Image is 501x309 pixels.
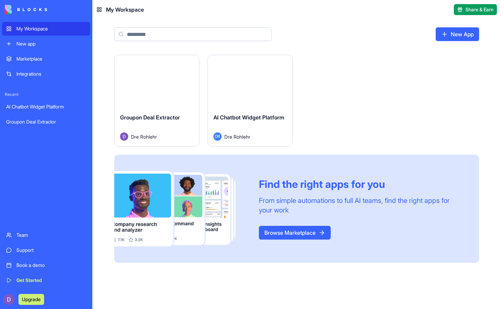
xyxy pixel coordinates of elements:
[454,4,497,15] button: Share & Earn
[5,5,47,14] img: logo
[2,258,90,272] a: Book a demo
[16,262,86,269] div: Book a demo
[2,92,90,97] span: Recent
[2,273,90,287] a: Get Started
[120,114,180,121] span: Groupon Deal Extractor
[2,100,90,114] a: AI Chatbot Widget Platform
[213,114,284,121] span: AI Chatbot Widget Platform
[16,70,86,77] div: Integrations
[16,277,86,284] div: Get Started
[120,132,128,141] img: Avatar
[2,115,90,129] a: Groupon Deal Extractor
[2,37,90,51] a: New app
[2,52,90,66] a: Marketplace
[16,40,86,47] div: New app
[2,22,90,36] a: My Workspace
[16,232,86,239] div: Team
[2,67,90,81] a: Integrations
[208,55,293,146] a: AI Chatbot Widget PlatformDRDre Rohlehr
[259,178,463,190] div: Find the right apps for you
[465,6,493,13] span: Share & Earn
[6,118,86,125] div: Groupon Deal Extractor
[2,228,90,242] a: Team
[3,294,14,305] img: ACg8ocKc1Jd6EM1L-zcA2IynxEDHzbPuiplT94mn7_P45bTDdJSETQ=s96-c
[18,294,44,305] button: Upgrade
[2,243,90,257] a: Support
[16,25,86,32] div: My Workspace
[16,55,86,62] div: Marketplace
[436,27,479,41] a: New App
[114,171,248,246] img: Frame_181_egmpey.png
[259,226,331,240] a: Browse Marketplace
[106,5,144,14] span: My Workspace
[213,132,222,141] span: DR
[6,103,86,110] div: AI Chatbot Widget Platform
[16,247,86,254] div: Support
[259,196,463,215] div: From simple automations to full AI teams, find the right apps for your work
[131,133,157,140] span: Dre Rohlehr
[18,296,44,302] a: Upgrade
[224,133,250,140] span: Dre Rohlehr
[114,55,199,146] a: Groupon Deal ExtractorAvatarDre Rohlehr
